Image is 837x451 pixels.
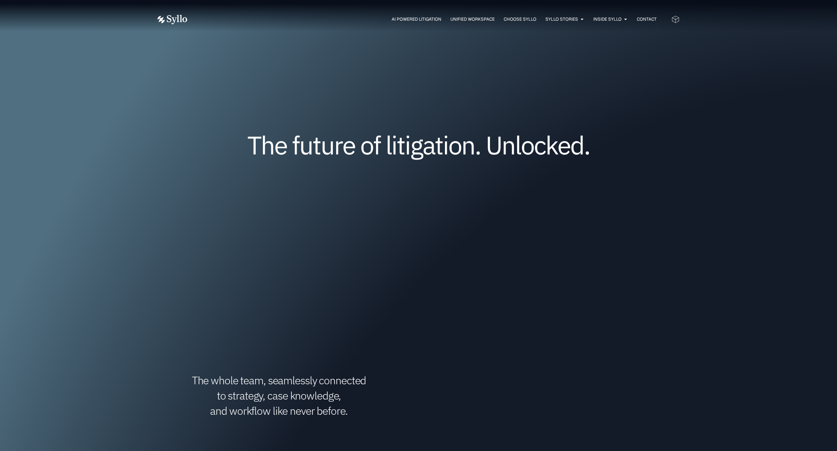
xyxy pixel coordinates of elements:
[157,15,187,24] img: Vector
[157,373,400,418] h1: The whole team, seamlessly connected to strategy, case knowledge, and workflow like never before.
[450,16,495,22] a: Unified Workspace
[637,16,657,22] a: Contact
[504,16,536,22] a: Choose Syllo
[392,16,441,22] a: AI Powered Litigation
[201,133,636,157] h1: The future of litigation. Unlocked.
[593,16,622,22] a: Inside Syllo
[202,16,657,23] nav: Menu
[202,16,657,23] div: Menu Toggle
[545,16,578,22] a: Syllo Stories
